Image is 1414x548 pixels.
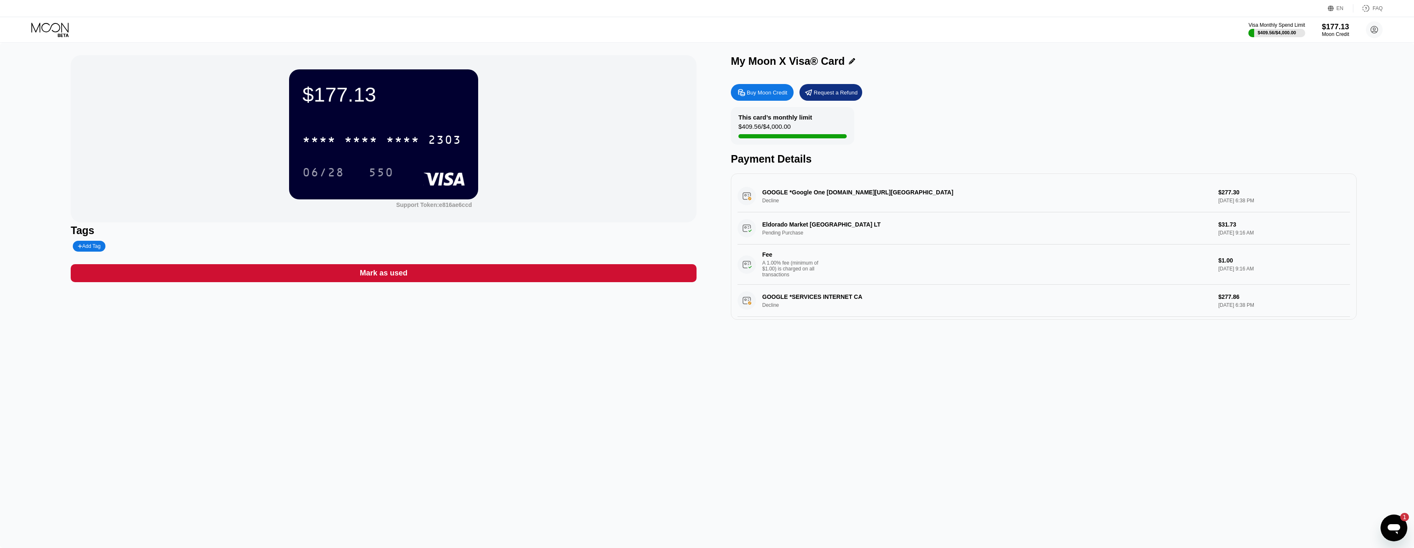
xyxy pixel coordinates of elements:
div: Support Token:e816ae6ccd [396,201,472,208]
div: [DATE] 9:16 AM [1218,266,1350,272]
div: FeeA 1.00% fee (minimum of $1.00) is charged on all transactions$1.00[DATE] 9:16 AM [738,245,1350,285]
div: Request a Refund [814,89,858,96]
div: Support Token: e816ae6ccd [396,201,472,208]
div: Moon Credit [1322,31,1349,37]
div: EN [1337,5,1344,11]
div: Add Tag [78,243,100,249]
div: 550 [362,162,400,183]
div: $177.13Moon Credit [1322,23,1349,37]
div: Payment Details [731,153,1357,165]
div: 06/28 [296,162,351,183]
div: Mark as used [360,268,407,278]
div: Request a Refund [799,84,862,101]
div: Visa Monthly Spend Limit$409.56/$4,000.00 [1248,22,1305,37]
div: Fee [762,251,821,258]
div: FAQ [1373,5,1383,11]
div: Add Tag [73,241,105,252]
div: EN [1328,4,1353,13]
div: 550 [369,167,394,180]
div: A 1.00% fee (minimum of $1.00) is charged on all transactions [762,260,825,278]
div: $409.56 / $4,000.00 [1258,30,1296,35]
div: $1.00 [1218,257,1350,264]
div: $177.13 [302,83,465,106]
div: Buy Moon Credit [731,84,794,101]
div: This card’s monthly limit [738,114,812,121]
div: FAQ [1353,4,1383,13]
div: My Moon X Visa® Card [731,55,845,67]
div: Tags [71,224,697,237]
iframe: Number of unread messages [1392,513,1409,521]
div: Buy Moon Credit [747,89,787,96]
div: 06/28 [302,167,344,180]
div: 2303 [428,134,461,148]
iframe: Button to launch messaging window, 1 unread message [1381,515,1407,541]
div: $409.56 / $4,000.00 [738,123,791,134]
div: Mark as used [71,264,697,282]
div: $177.13 [1322,23,1349,31]
div: Visa Monthly Spend Limit [1248,22,1305,28]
